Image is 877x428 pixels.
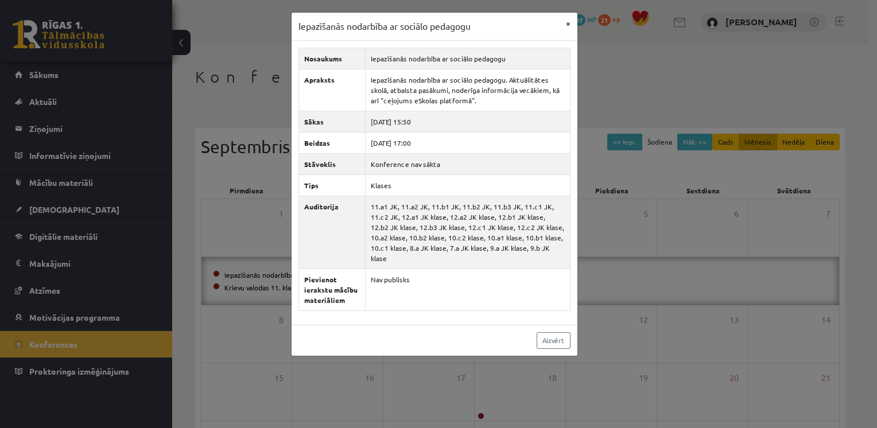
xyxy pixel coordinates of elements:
[298,196,365,269] th: Auditorija
[298,111,365,132] th: Sākas
[559,13,577,34] button: ×
[365,111,570,132] td: [DATE] 15:50
[298,20,471,33] h3: Iepazīšanās nodarbība ar sociālo pedagogu
[537,332,571,349] a: Aizvērt
[365,153,570,174] td: Konference nav sākta
[365,132,570,153] td: [DATE] 17:00
[365,269,570,310] td: Nav publisks
[298,132,365,153] th: Beidzas
[298,48,365,69] th: Nosaukums
[298,269,365,310] th: Pievienot ierakstu mācību materiāliem
[365,196,570,269] td: 11.a1 JK, 11.a2 JK, 11.b1 JK, 11.b2 JK, 11.b3 JK, 11.c1 JK, 11.c2 JK, 12.a1 JK klase, 12.a2 JK kl...
[365,174,570,196] td: Klases
[298,174,365,196] th: Tips
[298,153,365,174] th: Stāvoklis
[365,69,570,111] td: Iepazīšanās nodarbība ar sociālo pedagogu. Aktuālitātes skolā, atbalsta pasākumi, noderīga inform...
[298,69,365,111] th: Apraksts
[365,48,570,69] td: Iepazīšanās nodarbība ar sociālo pedagogu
